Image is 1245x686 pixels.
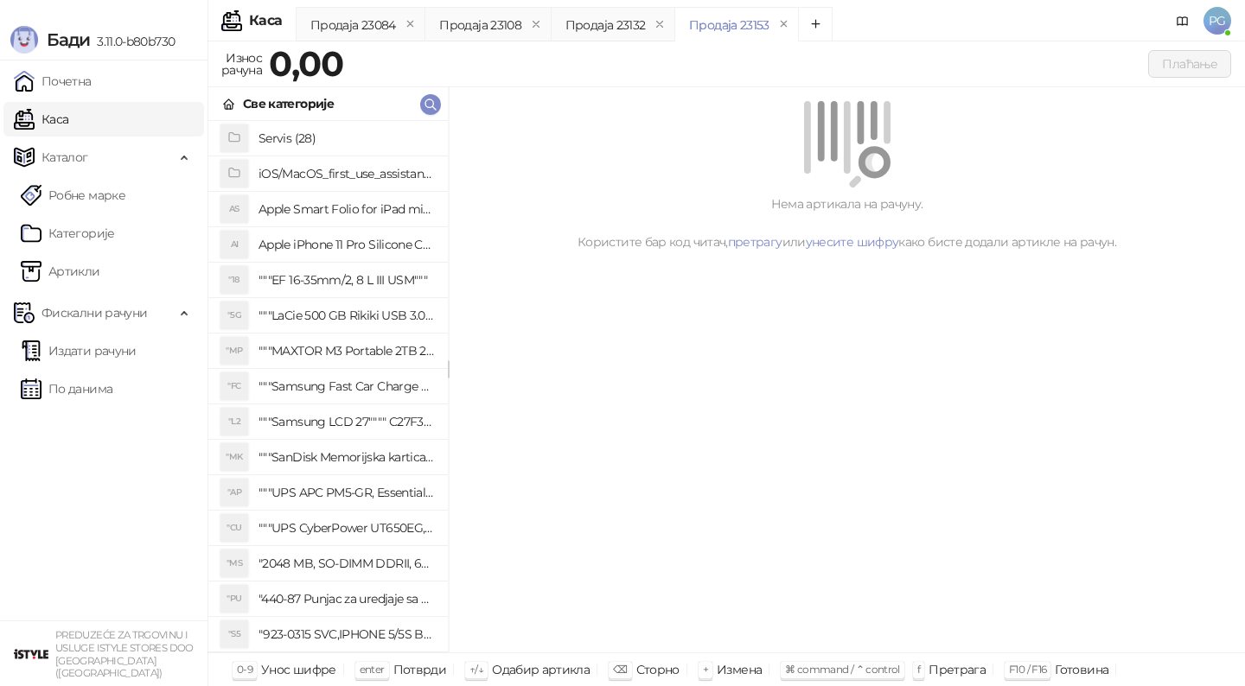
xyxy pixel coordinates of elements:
[21,254,100,289] a: ArtikliАртикли
[259,443,434,471] h4: """SanDisk Memorijska kartica 256GB microSDXC sa SD adapterom SDSQXA1-256G-GN6MA - Extreme PLUS, ...
[259,620,434,648] h4: "923-0315 SVC,IPHONE 5/5S BATTERY REMOVAL TRAY Držač za iPhone sa kojim se otvara display
[399,17,422,32] button: remove
[220,443,248,471] div: "MK
[55,629,194,679] small: PREDUZEĆE ZA TRGOVINU I USLUGE ISTYLE STORES DOO [GEOGRAPHIC_DATA] ([GEOGRAPHIC_DATA])
[220,266,248,294] div: "18
[47,29,90,50] span: Бади
[259,408,434,435] h4: """Samsung LCD 27"""" C27F390FHUXEN"""
[565,16,646,35] div: Продаја 23132
[636,658,680,681] div: Сторно
[218,47,265,81] div: Износ рачуна
[269,42,343,85] strong: 0,00
[220,479,248,506] div: "AP
[492,658,590,681] div: Одабир артикла
[648,17,671,32] button: remove
[41,295,147,330] span: Фискални рачуни
[259,549,434,577] h4: "2048 MB, SO-DIMM DDRII, 667 MHz, Napajanje 1,8 0,1 V, Latencija CL5"
[259,302,434,329] h4: """LaCie 500 GB Rikiki USB 3.0 / Ultra Compact & Resistant aluminum / USB 3.0 / 2.5"""""""
[469,663,483,676] span: ↑/↓
[703,663,708,676] span: +
[10,26,38,54] img: Logo
[259,160,434,187] h4: iOS/MacOS_first_use_assistance (4)
[14,637,48,671] img: 64x64-companyLogo-77b92cf4-9946-4f36-9751-bf7bb5fd2c7d.png
[689,16,769,35] div: Продаја 23153
[613,663,627,676] span: ⌫
[259,372,434,400] h4: """Samsung Fast Car Charge Adapter, brzi auto punja_, boja crna"""
[220,231,248,258] div: AI
[259,337,434,365] h4: """MAXTOR M3 Portable 2TB 2.5"""" crni eksterni hard disk HX-M201TCB/GM"""
[798,7,833,41] button: Add tab
[1009,663,1046,676] span: F10 / F16
[929,658,986,681] div: Претрага
[261,658,336,681] div: Унос шифре
[728,234,782,250] a: претрагу
[393,658,447,681] div: Потврди
[21,216,115,251] a: Категорије
[360,663,385,676] span: enter
[917,663,920,676] span: f
[525,17,547,32] button: remove
[208,121,448,652] div: grid
[243,94,334,113] div: Све категорије
[1169,7,1197,35] a: Документација
[310,16,396,35] div: Продаја 23084
[469,194,1224,251] div: Нема артикала на рачуну. Користите бар код читач, или како бисте додали артикле на рачун.
[259,585,434,613] h4: "440-87 Punjac za uredjaje sa micro USB portom 4/1, Stand."
[220,514,248,542] div: "CU
[220,337,248,365] div: "MP
[21,333,137,368] a: Издати рачуни
[259,479,434,506] h4: """UPS APC PM5-GR, Essential Surge Arrest,5 utic_nica"""
[259,514,434,542] h4: """UPS CyberPower UT650EG, 650VA/360W , line-int., s_uko, desktop"""
[717,658,762,681] div: Измена
[259,195,434,223] h4: Apple Smart Folio for iPad mini (A17 Pro) - Sage
[220,620,248,648] div: "S5
[21,178,125,213] a: Робне марке
[785,663,900,676] span: ⌘ command / ⌃ control
[220,195,248,223] div: AS
[1203,7,1231,35] span: PG
[1148,50,1231,78] button: Плаћање
[259,266,434,294] h4: """EF 16-35mm/2, 8 L III USM"""
[220,408,248,435] div: "L2
[1055,658,1108,681] div: Готовина
[220,302,248,329] div: "5G
[249,14,282,28] div: Каса
[439,16,521,35] div: Продаја 23108
[21,372,112,406] a: По данима
[259,124,434,152] h4: Servis (28)
[220,585,248,613] div: "PU
[220,549,248,577] div: "MS
[14,64,92,98] a: Почетна
[41,140,88,175] span: Каталог
[14,102,68,137] a: Каса
[806,234,899,250] a: унесите шифру
[220,372,248,400] div: "FC
[259,231,434,258] h4: Apple iPhone 11 Pro Silicone Case - Black
[237,663,252,676] span: 0-9
[773,17,795,32] button: remove
[90,34,175,49] span: 3.11.0-b80b730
